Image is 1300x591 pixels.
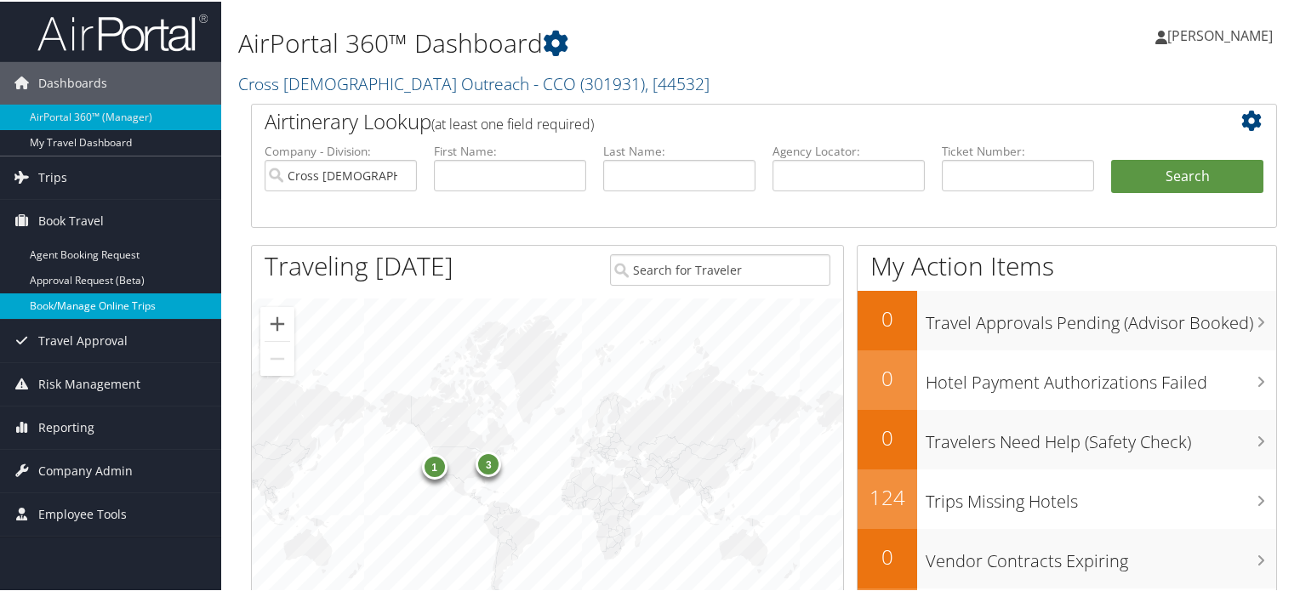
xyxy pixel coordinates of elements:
span: Risk Management [38,361,140,404]
a: 124Trips Missing Hotels [858,468,1276,527]
label: Company - Division: [265,141,417,158]
span: Travel Approval [38,318,128,361]
h2: 0 [858,362,917,391]
a: 0Vendor Contracts Expiring [858,527,1276,587]
label: Last Name: [603,141,755,158]
label: Ticket Number: [942,141,1094,158]
div: 1 [421,452,447,477]
div: 3 [476,450,501,475]
span: Dashboards [38,60,107,103]
h2: 0 [858,422,917,451]
span: Trips [38,155,67,197]
label: First Name: [434,141,586,158]
span: Reporting [38,405,94,447]
h1: AirPortal 360™ Dashboard [238,24,939,60]
h3: Vendor Contracts Expiring [926,539,1276,571]
span: ( 301931 ) [580,71,645,94]
h3: Travelers Need Help (Safety Check) [926,420,1276,452]
h2: Airtinerary Lookup [265,105,1178,134]
button: Zoom in [260,305,294,339]
a: Cross [DEMOGRAPHIC_DATA] Outreach - CCO [238,71,710,94]
span: , [ 44532 ] [645,71,710,94]
a: 0Travelers Need Help (Safety Check) [858,408,1276,468]
h2: 0 [858,303,917,332]
input: Search for Traveler [610,253,831,284]
h3: Travel Approvals Pending (Advisor Booked) [926,301,1276,333]
span: Company Admin [38,448,133,491]
a: 0Hotel Payment Authorizations Failed [858,349,1276,408]
h3: Trips Missing Hotels [926,480,1276,512]
img: airportal-logo.png [37,11,208,51]
span: [PERSON_NAME] [1167,25,1273,43]
span: Employee Tools [38,492,127,534]
a: [PERSON_NAME] [1155,9,1290,60]
button: Zoom out [260,340,294,374]
span: (at least one field required) [431,113,594,132]
h1: Traveling [DATE] [265,247,453,282]
h3: Hotel Payment Authorizations Failed [926,361,1276,393]
a: 0Travel Approvals Pending (Advisor Booked) [858,289,1276,349]
h1: My Action Items [858,247,1276,282]
h2: 124 [858,481,917,510]
label: Agency Locator: [773,141,925,158]
h2: 0 [858,541,917,570]
button: Search [1111,158,1263,192]
span: Book Travel [38,198,104,241]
